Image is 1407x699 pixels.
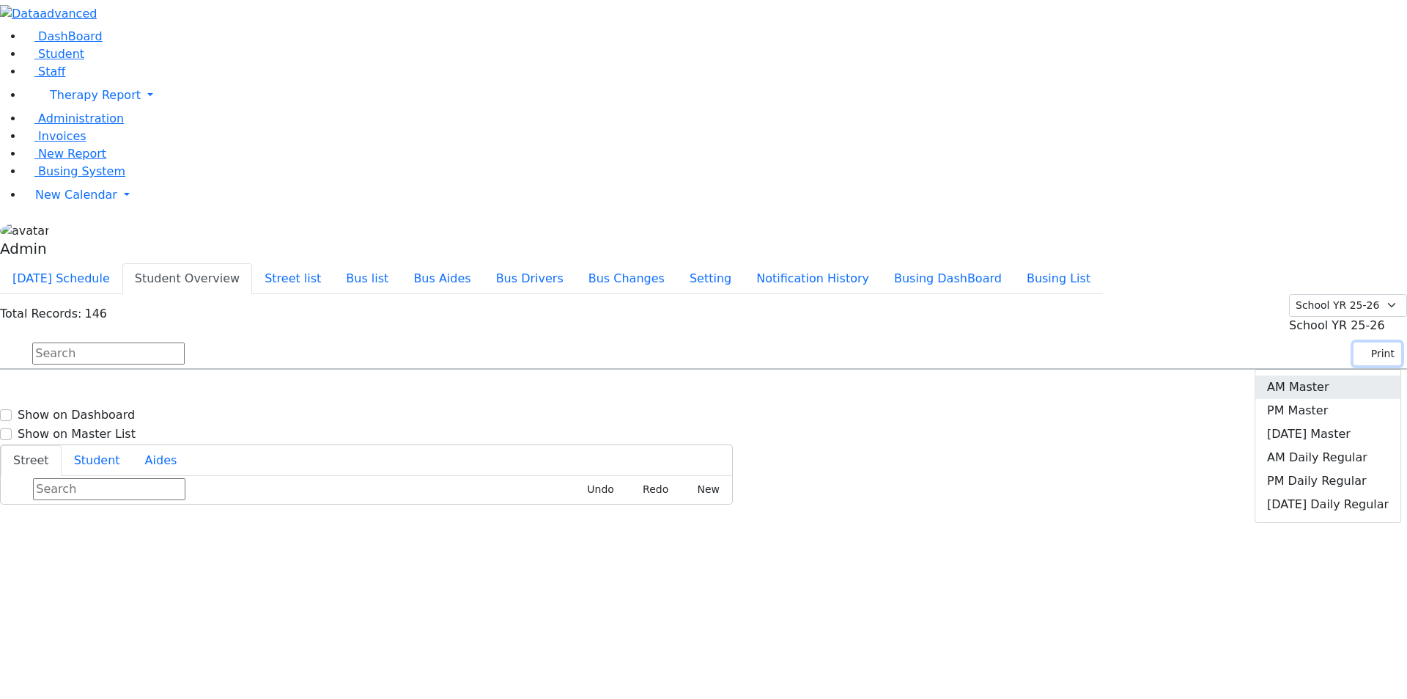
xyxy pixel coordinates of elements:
div: Street [1,476,732,504]
a: Busing System [23,164,125,178]
span: Staff [38,65,65,78]
a: PM Daily Regular [1255,469,1400,493]
a: Therapy Report [23,81,1407,110]
button: Setting [677,263,744,294]
button: Busing List [1014,263,1103,294]
button: Notification History [744,263,882,294]
span: Administration [38,111,124,125]
span: Invoices [38,129,86,143]
a: New Report [23,147,106,161]
input: Search [33,478,185,500]
span: New Calendar [35,188,117,202]
button: Aides [133,445,190,476]
button: Redo [627,478,675,501]
input: Search [32,343,185,365]
span: Busing System [38,164,125,178]
div: Print [1255,369,1401,523]
button: Student Overview [122,263,252,294]
a: AM Master [1255,376,1400,399]
span: School YR 25-26 [1289,318,1385,332]
a: DashBoard [23,29,103,43]
a: PM Master [1255,399,1400,422]
button: Street [1,445,62,476]
button: Bus list [333,263,401,294]
a: [DATE] Daily Regular [1255,493,1400,516]
button: Street list [252,263,333,294]
button: Print [1354,343,1401,365]
span: 146 [84,307,107,321]
a: AM Daily Regular [1255,446,1400,469]
a: Student [23,47,84,61]
button: Bus Aides [401,263,483,294]
a: Administration [23,111,124,125]
a: Invoices [23,129,86,143]
span: Student [38,47,84,61]
button: Bus Drivers [484,263,576,294]
button: New [681,478,726,501]
label: Show on Master List [18,425,136,443]
select: Default select example [1289,294,1407,317]
span: Therapy Report [50,88,141,102]
a: [DATE] Master [1255,422,1400,446]
span: New Report [38,147,106,161]
button: Busing DashBoard [882,263,1014,294]
label: Show on Dashboard [18,406,135,424]
button: Bus Changes [576,263,677,294]
button: Student [62,445,133,476]
a: New Calendar [23,180,1407,210]
button: Undo [571,478,621,501]
a: Staff [23,65,65,78]
span: DashBoard [38,29,103,43]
